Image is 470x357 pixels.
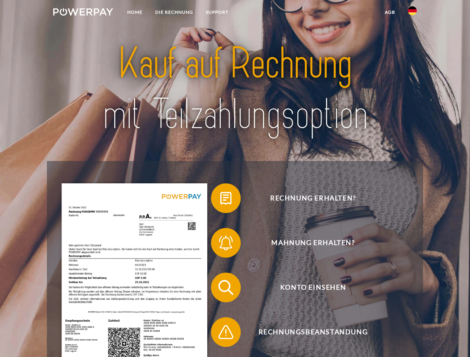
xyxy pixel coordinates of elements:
img: logo-powerpay-white.svg [53,8,113,16]
img: qb_search.svg [217,278,235,297]
img: title-powerpay_de.svg [71,36,399,142]
button: Rechnung erhalten? [211,183,405,213]
img: de [408,6,417,15]
img: qb_warning.svg [217,323,235,341]
a: agb [378,6,402,19]
span: Konto einsehen [222,273,404,302]
button: Rechnungsbeanstandung [211,317,405,347]
button: Konto einsehen [211,273,405,302]
span: Rechnungsbeanstandung [222,317,404,347]
a: DIE RECHNUNG [149,6,199,19]
span: Mahnung erhalten? [222,228,404,258]
img: qb_bill.svg [217,189,235,208]
img: qb_bell.svg [217,234,235,252]
a: Home [121,6,149,19]
span: Rechnung erhalten? [222,183,404,213]
button: Mahnung erhalten? [211,228,405,258]
a: SUPPORT [199,6,235,19]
